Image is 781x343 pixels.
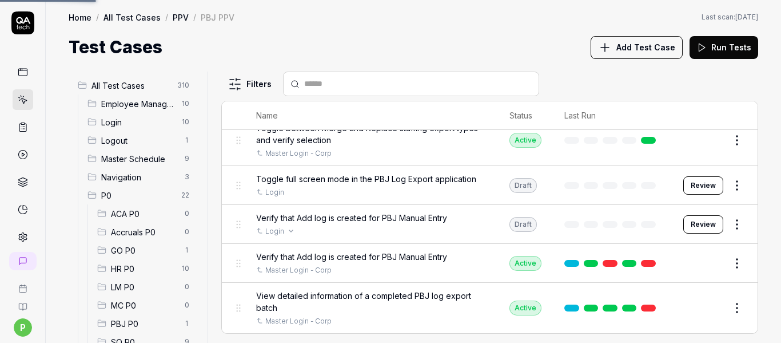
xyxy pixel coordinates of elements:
[180,225,194,239] span: 0
[111,281,178,293] span: LM P0
[735,13,758,21] time: [DATE]
[93,223,198,241] div: Drag to reorderAccruals P00
[222,244,758,283] tr: Verify that Add log is created for PBJ Manual EntryMaster Login - CorpActive
[103,11,161,23] a: All Test Cases
[93,204,198,223] div: Drag to reorderACA P00
[83,131,198,149] div: Drag to reorderLogout1
[93,241,198,259] div: Drag to reorderGO P01
[111,245,178,257] span: GO P0
[201,11,234,23] div: PBJ PPV
[509,133,541,148] div: Active
[5,293,41,312] a: Documentation
[101,171,178,183] span: Navigation
[683,176,723,195] button: Review
[509,178,537,193] div: Draft
[111,299,178,312] span: MC P0
[683,215,723,234] button: Review
[69,34,162,60] h1: Test Cases
[101,135,178,147] span: Logout
[111,208,178,220] span: ACA P0
[553,101,672,130] th: Last Run
[91,80,170,92] span: All Test Cases
[286,227,296,236] button: Open selector
[265,187,284,198] a: Login
[93,278,198,296] div: Drag to reorderLM P00
[111,263,175,275] span: HR P0
[5,275,41,293] a: Book a call with us
[165,11,168,23] div: /
[256,212,447,224] span: Verify that Add log is created for PBJ Manual Entry
[265,265,332,275] a: Master Login - Corp
[177,115,194,129] span: 10
[702,12,758,22] button: Last scan:[DATE]
[256,290,487,314] span: View detailed information of a completed PBJ log export batch
[180,280,194,294] span: 0
[83,94,198,113] div: Drag to reorderEmployee Management10
[509,256,541,271] div: Active
[101,116,175,128] span: Login
[111,226,178,238] span: Accruals P0
[256,122,487,146] span: Toggle between Merge and Replace staffing export types and verify selection
[265,148,332,159] a: Master Login - Corp
[93,314,198,333] div: Drag to reorderPBJ P01
[222,283,758,333] tr: View detailed information of a completed PBJ log export batchMaster Login - CorpActive
[690,36,758,59] button: Run Tests
[498,101,553,130] th: Status
[222,166,758,205] tr: Toggle full screen mode in the PBJ Log Export applicationLoginDraftReview
[180,170,194,184] span: 3
[177,262,194,275] span: 10
[509,301,541,316] div: Active
[14,318,32,337] button: p
[265,226,284,236] a: Login
[9,252,37,270] a: New conversation
[93,296,198,314] div: Drag to reorderMC P00
[180,207,194,220] span: 0
[101,153,178,165] span: Master Schedule
[173,78,194,92] span: 310
[591,36,683,59] button: Add Test Case
[111,318,178,330] span: PBJ P0
[702,12,758,22] span: Last scan:
[177,97,194,111] span: 10
[101,98,175,110] span: Employee Management
[180,317,194,330] span: 1
[83,113,198,131] div: Drag to reorderLogin10
[83,186,198,204] div: Drag to reorderP022
[193,11,196,23] div: /
[180,133,194,147] span: 1
[83,168,198,186] div: Drag to reorderNavigation3
[245,101,498,130] th: Name
[265,316,332,326] a: Master Login - Corp
[221,73,278,96] button: Filters
[83,149,198,168] div: Drag to reorderMaster Schedule9
[96,11,99,23] div: /
[101,190,174,202] span: P0
[222,115,758,166] tr: Toggle between Merge and Replace staffing export types and verify selectionMaster Login - CorpActive
[509,217,537,232] div: Draft
[256,251,447,263] span: Verify that Add log is created for PBJ Manual Entry
[222,205,758,244] tr: Verify that Add log is created for PBJ Manual EntryLoginOpen selectorDraftReview
[616,41,675,53] span: Add Test Case
[177,188,194,202] span: 22
[256,173,476,185] span: Toggle full screen mode in the PBJ Log Export application
[69,11,91,23] a: Home
[180,243,194,257] span: 1
[173,11,189,23] a: PPV
[180,152,194,165] span: 9
[180,298,194,312] span: 0
[93,259,198,278] div: Drag to reorderHR P010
